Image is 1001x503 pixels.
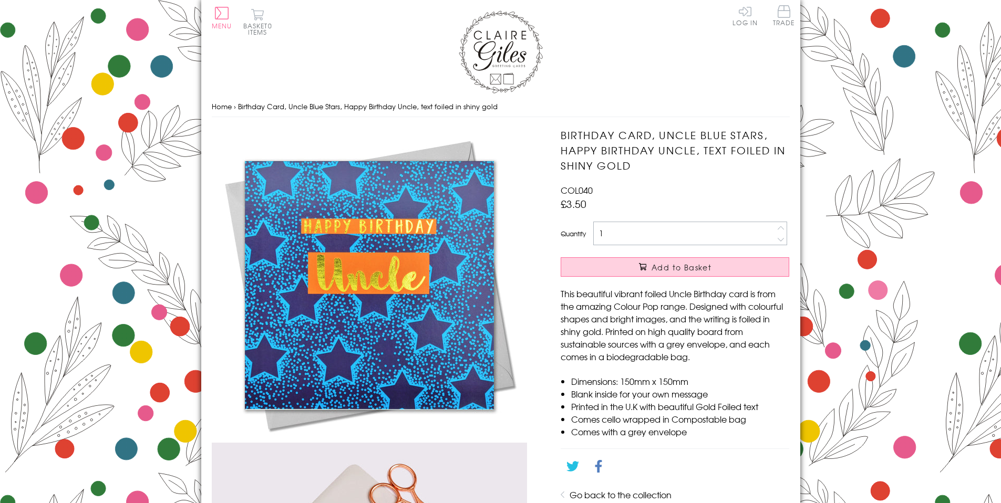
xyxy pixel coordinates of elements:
span: COL040 [561,184,593,196]
p: This beautiful vibrant foiled Uncle Birthday card is from the amazing Colour Pop range. Designed ... [561,287,789,363]
h1: Birthday Card, Uncle Blue Stars, Happy Birthday Uncle, text foiled in shiny gold [561,128,789,173]
li: Comes cello wrapped in Compostable bag [571,413,789,425]
li: Comes with a grey envelope [571,425,789,438]
img: Birthday Card, Uncle Blue Stars, Happy Birthday Uncle, text foiled in shiny gold [212,128,527,443]
span: £3.50 [561,196,586,211]
button: Menu [212,7,232,29]
button: Basket0 items [243,8,272,35]
button: Add to Basket [561,257,789,277]
img: Claire Giles Greetings Cards [459,11,543,93]
a: Log In [732,5,758,26]
span: › [234,101,236,111]
li: Blank inside for your own message [571,387,789,400]
nav: breadcrumbs [212,96,790,118]
li: Dimensions: 150mm x 150mm [571,375,789,387]
span: 0 items [248,21,272,37]
span: Trade [773,5,795,26]
label: Quantity [561,229,586,238]
span: Add to Basket [652,262,711,273]
li: Printed in the U.K with beautiful Gold Foiled text [571,400,789,413]
a: Home [212,101,232,111]
a: Trade [773,5,795,28]
a: Go back to the collection [570,488,672,501]
span: Birthday Card, Uncle Blue Stars, Happy Birthday Uncle, text foiled in shiny gold [238,101,498,111]
span: Menu [212,21,232,30]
